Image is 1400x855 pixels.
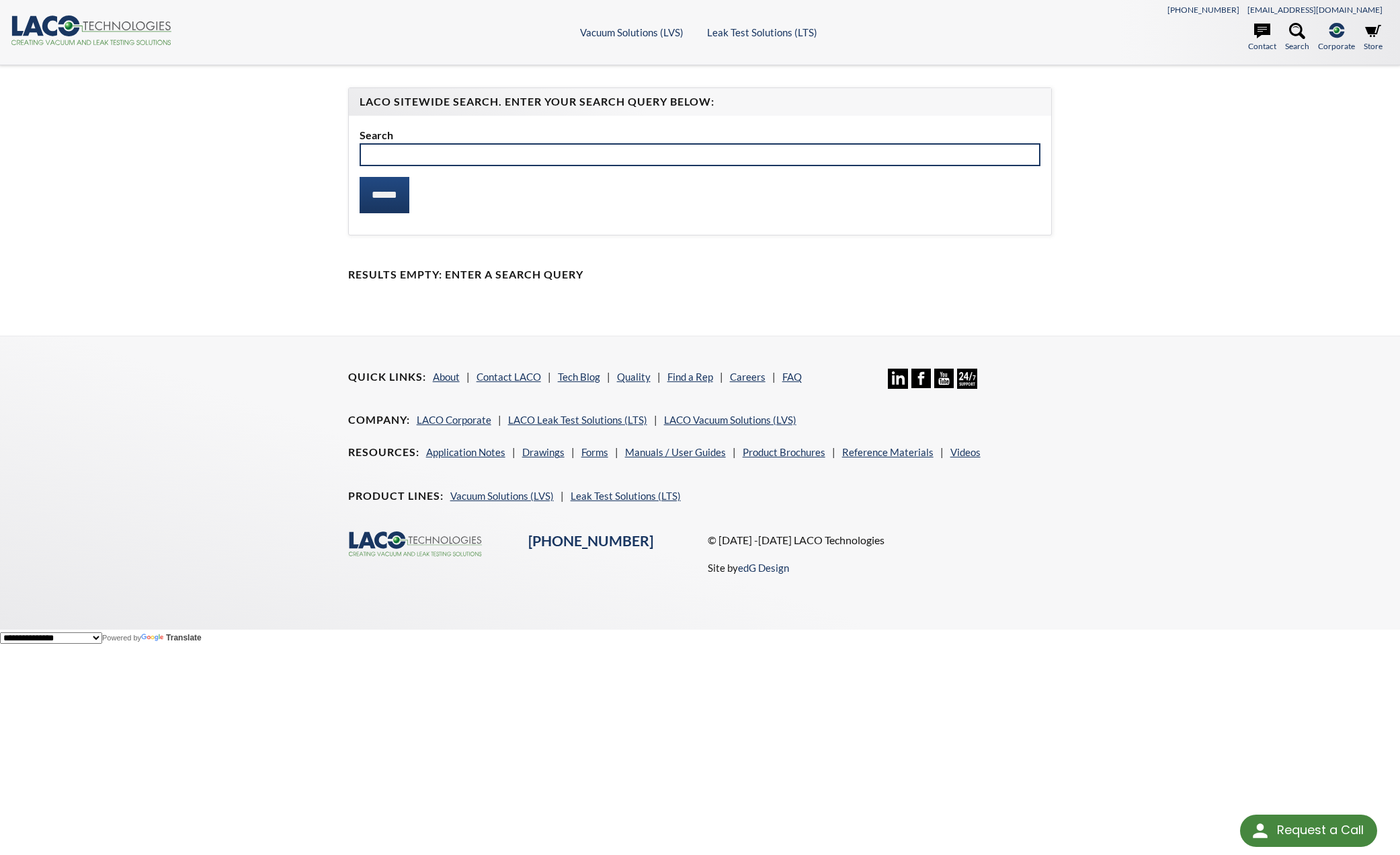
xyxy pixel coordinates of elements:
[558,371,600,383] a: Tech Blog
[522,446,565,458] a: Drawings
[348,445,419,459] h4: Resources
[348,489,444,503] h4: Product Lines
[571,490,681,502] a: Leak Test Solutions (LTS)
[426,446,505,458] a: Application Notes
[477,371,541,383] a: Contact LACO
[950,446,981,458] a: Videos
[743,446,825,458] a: Product Brochures
[1285,23,1309,52] a: Search
[707,26,817,38] a: Leak Test Solutions (LTS)
[360,95,1041,109] h4: LACO Sitewide Search. Enter your Search Query Below:
[580,26,684,38] a: Vacuum Solutions (LVS)
[667,371,713,383] a: Find a Rep
[957,369,977,388] img: 24/7 Support Icon
[708,560,789,576] p: Site by
[1277,815,1364,846] div: Request a Call
[528,532,653,550] a: [PHONE_NUMBER]
[433,371,460,383] a: About
[617,371,651,383] a: Quality
[782,371,802,383] a: FAQ
[957,379,977,391] a: 24/7 Support
[348,413,410,427] h4: Company
[1240,815,1377,847] div: Request a Call
[581,446,608,458] a: Forms
[1247,5,1383,15] a: [EMAIL_ADDRESS][DOMAIN_NAME]
[348,370,426,384] h4: Quick Links
[842,446,934,458] a: Reference Materials
[417,414,491,426] a: LACO Corporate
[508,414,647,426] a: LACO Leak Test Solutions (LTS)
[1318,40,1355,52] span: Corporate
[625,446,726,458] a: Manuals / User Guides
[708,531,1052,549] p: © [DATE] -[DATE] LACO Technologies
[360,126,1041,144] label: Search
[1364,23,1383,52] a: Store
[738,562,789,574] a: edG Design
[141,633,202,642] a: Translate
[450,490,554,502] a: Vacuum Solutions (LVS)
[141,634,166,642] img: Google Translate
[348,268,1053,282] h4: Results Empty: Enter a Search Query
[1249,820,1271,842] img: round button
[1167,5,1239,15] a: [PHONE_NUMBER]
[1248,23,1276,52] a: Contact
[664,414,796,426] a: LACO Vacuum Solutions (LVS)
[730,371,766,383] a: Careers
